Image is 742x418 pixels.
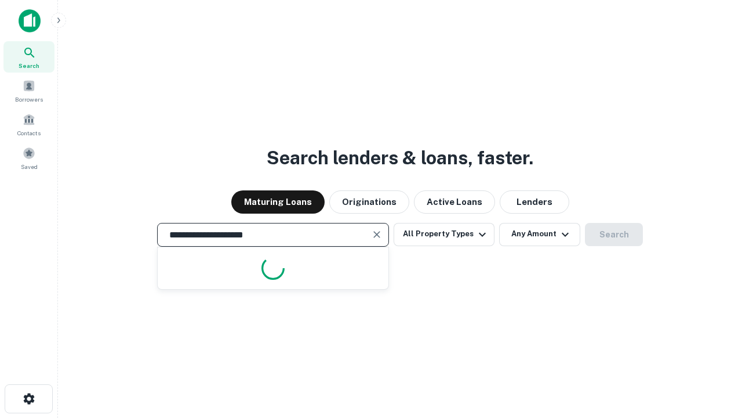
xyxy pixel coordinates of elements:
[394,223,494,246] button: All Property Types
[414,190,495,214] button: Active Loans
[15,95,43,104] span: Borrowers
[3,109,54,140] a: Contacts
[3,142,54,174] a: Saved
[369,226,385,243] button: Clear
[267,144,533,172] h3: Search lenders & loans, faster.
[17,128,41,138] span: Contacts
[231,190,325,214] button: Maturing Loans
[329,190,409,214] button: Originations
[19,61,39,70] span: Search
[499,223,580,246] button: Any Amount
[500,190,569,214] button: Lenders
[19,9,41,33] img: capitalize-icon.png
[3,41,54,73] a: Search
[21,162,38,171] span: Saved
[684,325,742,381] iframe: Chat Widget
[3,75,54,106] a: Borrowers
